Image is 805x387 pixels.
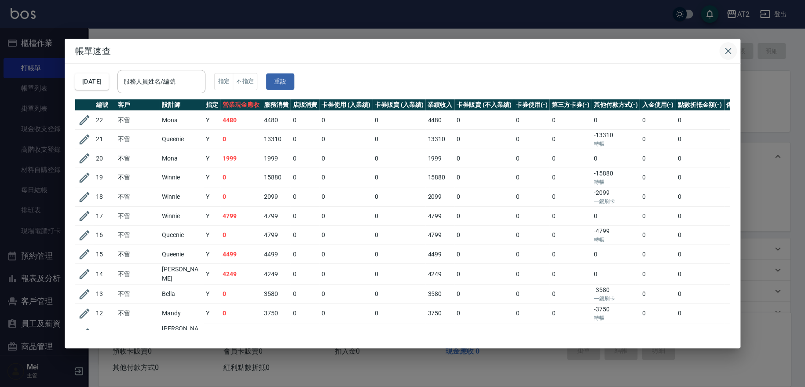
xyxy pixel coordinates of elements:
td: 0 [514,149,550,168]
p: 轉帳 [594,178,638,186]
td: 0 [592,323,640,344]
td: 0 [373,149,426,168]
td: 0 [514,304,550,323]
td: 22 [94,111,116,130]
td: 12 [94,304,116,323]
td: 0 [290,168,319,187]
td: Y [204,168,220,187]
td: 0 [676,304,724,323]
td: 0 [676,285,724,304]
td: 0 [373,226,426,245]
td: 0 [640,207,676,226]
td: 0 [640,168,676,187]
td: 0 [549,264,592,285]
td: 500 [425,323,454,344]
td: 19 [94,168,116,187]
td: 0 [454,149,513,168]
td: 0 [549,323,592,344]
th: 指定 [204,99,220,111]
td: Queenie [160,130,204,149]
td: Y [204,245,220,264]
td: 不留 [116,285,160,304]
td: 0 [592,245,640,264]
td: 15880 [262,168,291,187]
th: 客戶 [116,99,160,111]
td: 0 [373,111,426,130]
p: 轉帳 [594,236,638,244]
td: 1999 [262,149,291,168]
td: 0 [220,130,262,149]
th: 第三方卡券(-) [549,99,592,111]
td: 0 [454,304,513,323]
td: Mona [160,149,204,168]
td: 500 [220,323,262,344]
td: 不留 [116,226,160,245]
td: 不留 [116,168,160,187]
td: 4799 [220,207,262,226]
th: 業績收入 [425,99,454,111]
td: 0 [290,245,319,264]
button: 重設 [266,73,294,90]
td: -13310 [592,130,640,149]
td: 13310 [262,130,291,149]
td: 0 [373,245,426,264]
td: 15880 [425,168,454,187]
td: 0 [676,149,724,168]
td: 0 [549,149,592,168]
td: 0 [454,226,513,245]
td: 4480 [262,111,291,130]
td: 0 [319,245,373,264]
td: 不留 [116,187,160,207]
td: 不留 [116,130,160,149]
td: 4480 [425,111,454,130]
p: 一銀刷卡 [594,295,638,303]
td: 0 [290,264,319,285]
button: 不指定 [233,73,257,90]
td: 0 [676,245,724,264]
td: 0 [514,285,550,304]
td: 0 [549,245,592,264]
td: 0 [640,323,676,344]
td: 0 [373,285,426,304]
td: Bella [160,285,204,304]
td: Winnie [160,187,204,207]
td: 0 [514,323,550,344]
th: 卡券使用(-) [514,99,550,111]
td: 0 [592,149,640,168]
td: 0 [549,130,592,149]
td: 0 [290,226,319,245]
td: 2099 [425,187,454,207]
td: 500 [262,323,291,344]
td: 0 [676,264,724,285]
td: Winnie [160,207,204,226]
td: 不留 [116,207,160,226]
td: 0 [676,323,724,344]
td: 0 [640,226,676,245]
th: 設計師 [160,99,204,111]
td: 4799 [425,226,454,245]
td: Y [204,323,220,344]
td: -2099 [592,187,640,207]
td: 0 [676,226,724,245]
td: 3750 [425,304,454,323]
td: 0 [319,264,373,285]
td: 0 [319,285,373,304]
td: 0 [319,207,373,226]
td: Y [204,130,220,149]
td: Y [204,149,220,168]
td: 0 [514,226,550,245]
td: 0 [220,285,262,304]
td: 13310 [425,130,454,149]
td: 15 [94,245,116,264]
th: 編號 [94,99,116,111]
td: Y [204,304,220,323]
td: 0 [319,149,373,168]
td: 0 [514,130,550,149]
td: 不留 [116,149,160,168]
td: 0 [640,130,676,149]
td: 0 [319,226,373,245]
td: -3750 [592,304,640,323]
td: 0 [549,187,592,207]
td: 0 [454,130,513,149]
td: Y [204,207,220,226]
